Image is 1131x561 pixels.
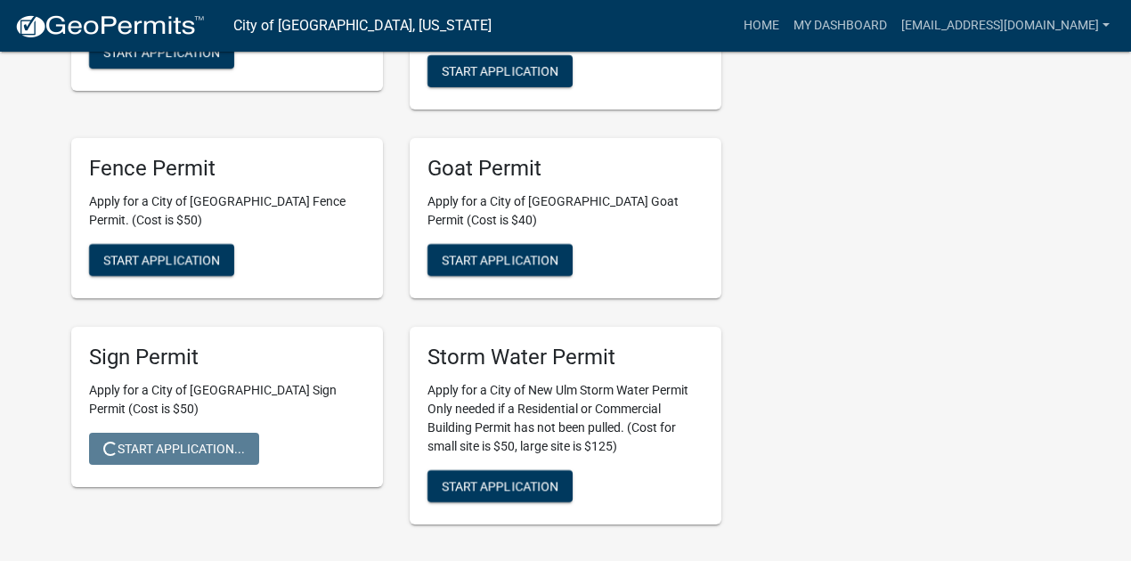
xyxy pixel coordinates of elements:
[89,381,365,419] p: Apply for a City of [GEOGRAPHIC_DATA] Sign Permit (Cost is $50)
[103,45,220,60] span: Start Application
[442,478,558,492] span: Start Application
[894,9,1117,43] a: [EMAIL_ADDRESS][DOMAIN_NAME]
[89,156,365,182] h5: Fence Permit
[89,37,234,69] button: Start Application
[427,244,573,276] button: Start Application
[427,55,573,87] button: Start Application
[89,244,234,276] button: Start Application
[442,64,558,78] span: Start Application
[442,252,558,266] span: Start Application
[103,252,220,266] span: Start Application
[89,192,365,230] p: Apply for a City of [GEOGRAPHIC_DATA] Fence Permit. (Cost is $50)
[103,441,245,455] span: Start Application...
[89,433,259,465] button: Start Application...
[427,381,704,456] p: Apply for a City of New Ulm Storm Water Permit Only needed if a Residential or Commercial Buildin...
[427,470,573,502] button: Start Application
[736,9,786,43] a: Home
[427,156,704,182] h5: Goat Permit
[786,9,894,43] a: My Dashboard
[427,192,704,230] p: Apply for a City of [GEOGRAPHIC_DATA] Goat Permit (Cost is $40)
[427,345,704,370] h5: Storm Water Permit
[89,345,365,370] h5: Sign Permit
[233,11,492,41] a: City of [GEOGRAPHIC_DATA], [US_STATE]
